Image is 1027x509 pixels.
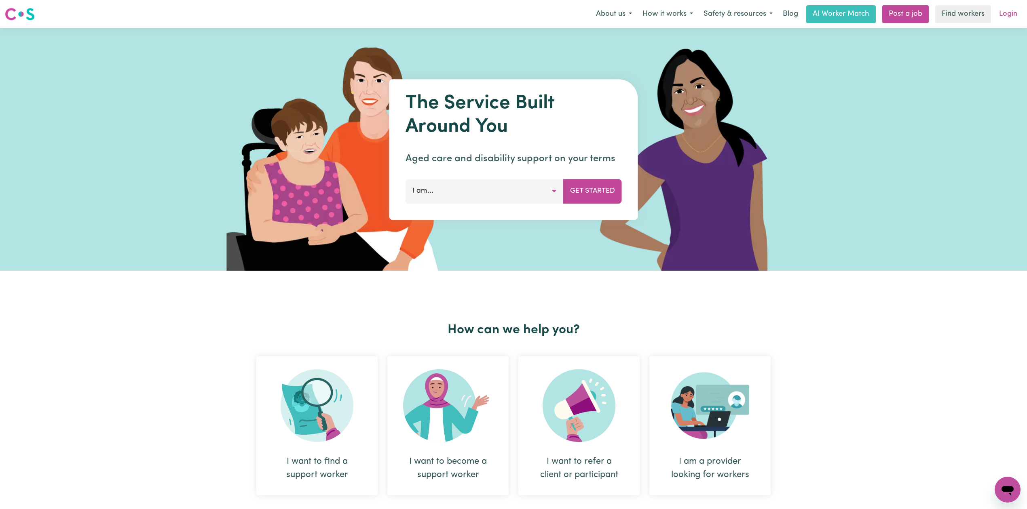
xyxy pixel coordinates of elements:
[637,6,698,23] button: How it works
[5,5,35,23] a: Careseekers logo
[698,6,778,23] button: Safety & resources
[563,179,622,203] button: Get Started
[407,455,489,482] div: I want to become a support worker
[806,5,876,23] a: AI Worker Match
[406,179,564,203] button: I am...
[591,6,637,23] button: About us
[882,5,929,23] a: Post a job
[935,5,991,23] a: Find workers
[671,369,749,442] img: Provider
[995,477,1021,503] iframe: Button to launch messaging window
[281,369,353,442] img: Search
[538,455,620,482] div: I want to refer a client or participant
[256,356,378,495] div: I want to find a support worker
[276,455,358,482] div: I want to find a support worker
[403,369,493,442] img: Become Worker
[251,322,776,338] h2: How can we help you?
[994,5,1022,23] a: Login
[387,356,509,495] div: I want to become a support worker
[5,7,35,21] img: Careseekers logo
[543,369,615,442] img: Refer
[406,92,622,139] h1: The Service Built Around You
[778,5,803,23] a: Blog
[406,151,622,166] p: Aged care and disability support on your terms
[518,356,640,495] div: I want to refer a client or participant
[669,455,751,482] div: I am a provider looking for workers
[649,356,771,495] div: I am a provider looking for workers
